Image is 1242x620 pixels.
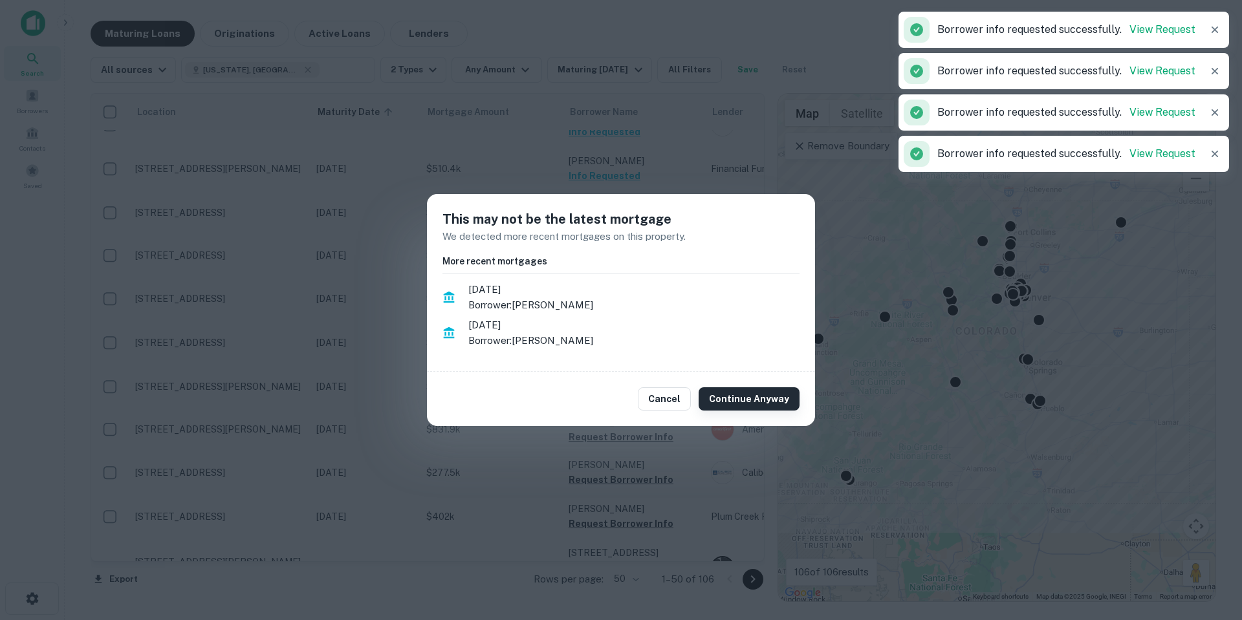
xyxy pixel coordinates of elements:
p: Borrower: [PERSON_NAME] [468,297,800,313]
p: Borrower info requested successfully. [937,22,1195,37]
p: We detected more recent mortgages on this property. [442,229,800,244]
h5: This may not be the latest mortgage [442,209,800,229]
p: Borrower info requested successfully. [937,105,1195,120]
a: View Request [1129,106,1195,118]
a: View Request [1129,147,1195,160]
p: Borrower info requested successfully. [937,63,1195,79]
button: Cancel [638,387,691,411]
a: View Request [1129,23,1195,36]
p: Borrower info requested successfully. [937,146,1195,162]
button: Continue Anyway [699,387,800,411]
a: View Request [1129,65,1195,77]
span: [DATE] [468,282,800,297]
p: Borrower: [PERSON_NAME] [468,333,800,348]
span: [DATE] [468,317,800,333]
h6: More recent mortgages [442,254,800,268]
iframe: Chat Widget [1177,517,1242,579]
